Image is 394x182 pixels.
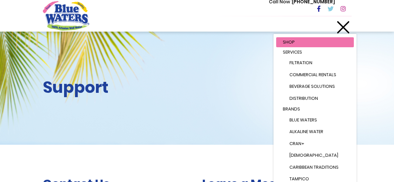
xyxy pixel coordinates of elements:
a: Filtration [283,57,354,69]
span: Shop [283,39,295,45]
a: Commercial Rentals [283,69,354,81]
span: Caribbean Traditions [289,164,339,170]
a: Cran+ [283,138,354,150]
a: Services [276,47,354,57]
a: Brands [276,104,354,114]
span: Blue Waters [289,117,317,123]
a: Blue Waters [283,114,354,126]
span: Filtration [289,60,312,66]
span: Alkaline Water [289,128,323,135]
span: Brands [283,106,300,112]
a: Caribbean Traditions [283,161,354,173]
a: Beverage Solutions [283,81,354,92]
a: Distribution [283,92,354,104]
span: Commercial Rentals [289,72,336,78]
span: Beverage Solutions [289,83,335,90]
span: Distribution [289,95,318,101]
h2: Support [43,78,192,97]
a: [DEMOGRAPHIC_DATA] [283,149,354,161]
a: Alkaline Water [283,126,354,138]
span: [DEMOGRAPHIC_DATA] [289,152,338,158]
span: Tampico [289,176,309,182]
span: Cran+ [289,140,304,147]
a: store logo [43,1,89,30]
span: Services [283,49,302,55]
a: Shop [276,37,354,47]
